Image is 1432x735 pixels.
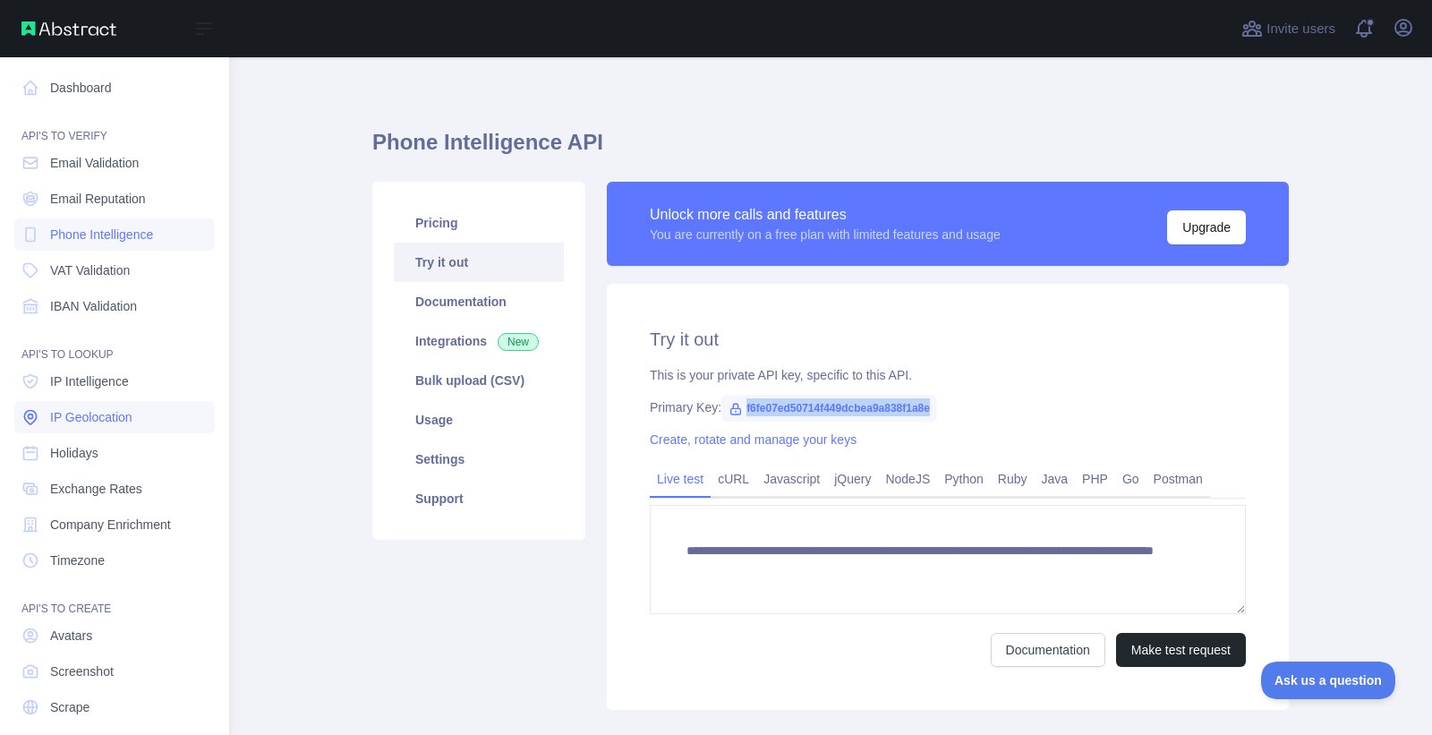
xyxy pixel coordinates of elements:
[394,243,564,282] a: Try it out
[50,408,132,426] span: IP Geolocation
[650,204,1001,226] div: Unlock more calls and features
[498,333,539,351] span: New
[50,190,146,208] span: Email Reputation
[14,72,215,104] a: Dashboard
[14,437,215,469] a: Holidays
[50,297,137,315] span: IBAN Validation
[14,183,215,215] a: Email Reputation
[50,698,89,716] span: Scrape
[394,282,564,321] a: Documentation
[1261,662,1396,699] iframe: Toggle Customer Support
[14,509,215,541] a: Company Enrichment
[50,480,142,498] span: Exchange Rates
[14,147,215,179] a: Email Validation
[1035,465,1076,493] a: Java
[394,361,564,400] a: Bulk upload (CSV)
[394,400,564,440] a: Usage
[878,465,937,493] a: NodeJS
[1238,14,1339,43] button: Invite users
[14,473,215,505] a: Exchange Rates
[1075,465,1115,493] a: PHP
[650,432,857,447] a: Create, rotate and manage your keys
[50,627,92,645] span: Avatars
[50,551,105,569] span: Timezone
[991,633,1105,667] a: Documentation
[14,401,215,433] a: IP Geolocation
[650,398,1246,416] div: Primary Key:
[991,465,1035,493] a: Ruby
[1115,465,1146,493] a: Go
[394,440,564,479] a: Settings
[756,465,827,493] a: Javascript
[14,691,215,723] a: Scrape
[14,218,215,251] a: Phone Intelligence
[50,444,98,462] span: Holidays
[827,465,878,493] a: jQuery
[14,620,215,652] a: Avatars
[394,203,564,243] a: Pricing
[14,290,215,322] a: IBAN Validation
[1167,210,1246,244] button: Upgrade
[50,154,139,172] span: Email Validation
[372,128,1289,171] h1: Phone Intelligence API
[394,321,564,361] a: Integrations New
[50,372,129,390] span: IP Intelligence
[1266,19,1335,39] span: Invite users
[1116,633,1246,667] button: Make test request
[937,465,991,493] a: Python
[50,662,114,680] span: Screenshot
[650,226,1001,244] div: You are currently on a free plan with limited features and usage
[650,327,1246,352] h2: Try it out
[50,516,171,534] span: Company Enrichment
[711,465,756,493] a: cURL
[14,254,215,286] a: VAT Validation
[50,226,153,244] span: Phone Intelligence
[14,326,215,362] div: API'S TO LOOKUP
[14,655,215,688] a: Screenshot
[50,261,130,279] span: VAT Validation
[14,580,215,616] div: API'S TO CREATE
[14,544,215,577] a: Timezone
[14,107,215,143] div: API'S TO VERIFY
[1146,465,1210,493] a: Postman
[650,465,711,493] a: Live test
[14,365,215,397] a: IP Intelligence
[650,366,1246,384] div: This is your private API key, specific to this API.
[394,479,564,518] a: Support
[21,21,116,36] img: Abstract API
[721,395,937,422] span: f6fe07ed50714f449dcbea9a838f1a8e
